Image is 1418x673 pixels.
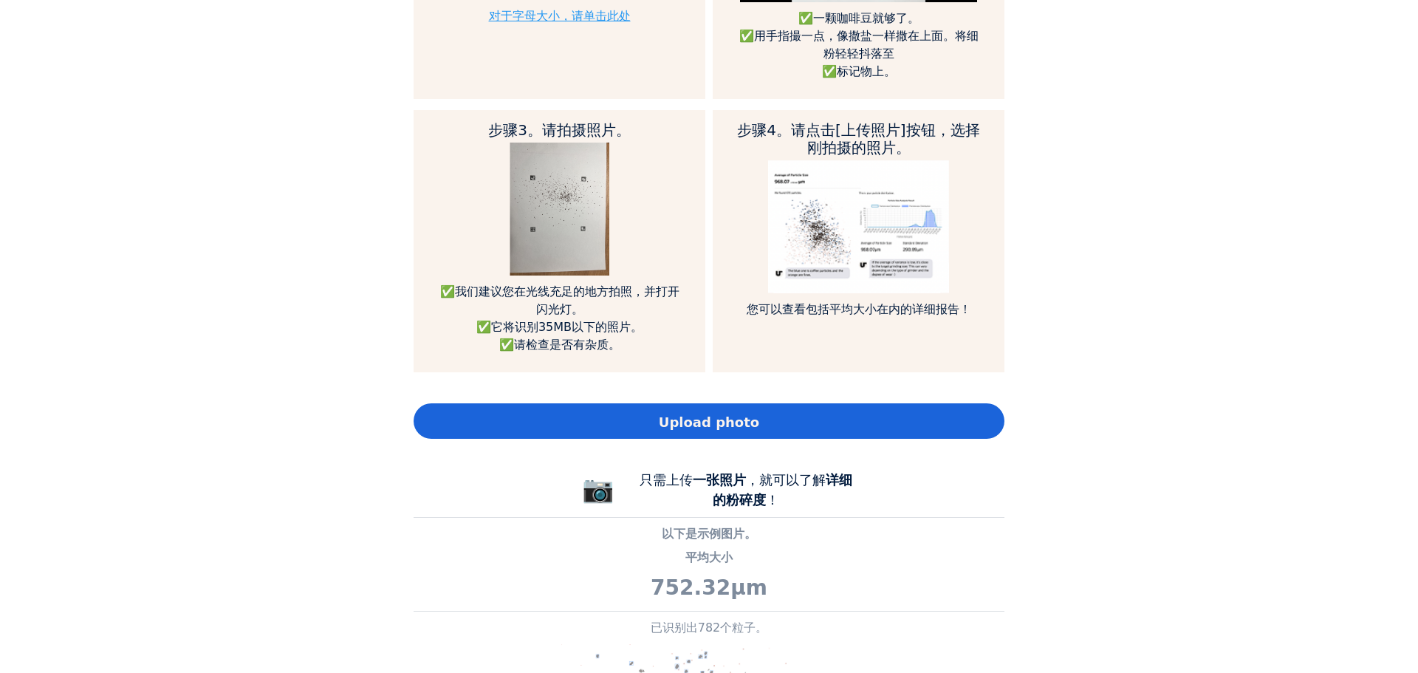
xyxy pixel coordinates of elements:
div: 只需上传 ，就可以了解 ！ [635,470,857,510]
p: 已识别出782个粒子。 [414,619,1004,637]
p: 以下是示例图片。 [414,525,1004,543]
img: guide [510,143,609,276]
h2: 步骤4。请点击[上传照片]按钮，选择刚拍摄的照片。 [735,121,982,157]
span: 📷 [582,474,614,504]
b: 一张照片 [693,472,746,488]
p: ✅一颗咖啡豆就够了。 ✅用手指撮一点，像撒盐一样撒在上面。将细粉轻轻抖落至 ✅标记物上。 [735,10,982,81]
h2: 步骤3。请拍摄照片。 [436,121,683,139]
p: ✅我们建议您在光线充足的地方拍照，并打开闪光灯。 ✅它将识别35MB以下的照片。 ✅请检查是否有杂质。 [436,283,683,354]
img: guide [768,160,948,293]
a: 对于字母大小，请单击此处 [489,9,631,23]
p: 平均大小 [414,549,1004,567]
p: 752.32μm [414,573,1004,604]
p: 您可以查看包括平均大小在内的详细报告！ [735,301,982,318]
span: Upload photo [659,412,759,432]
b: 详细的粉碎度 [713,472,852,508]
